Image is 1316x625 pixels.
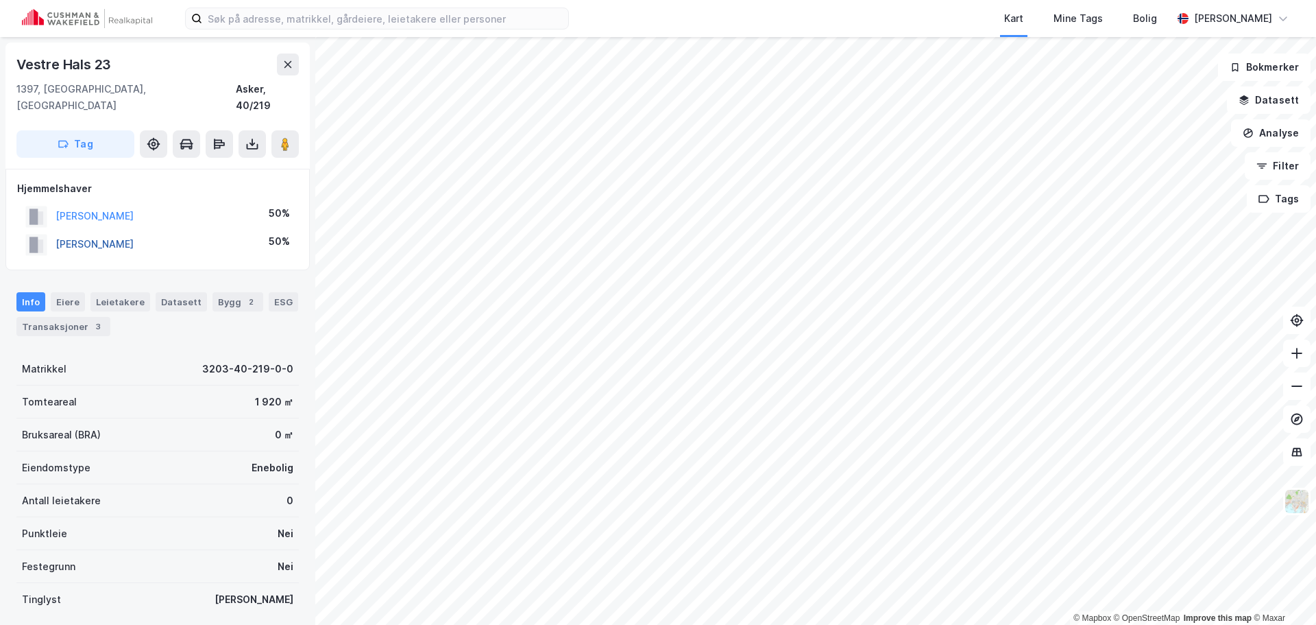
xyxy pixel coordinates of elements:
div: 2 [244,295,258,309]
div: Tinglyst [22,591,61,608]
div: Vestre Hals 23 [16,54,114,75]
a: OpenStreetMap [1114,613,1180,623]
div: Hjemmelshaver [17,180,298,197]
button: Datasett [1227,86,1311,114]
div: Nei [278,526,293,542]
button: Filter [1245,152,1311,180]
div: 3203-40-219-0-0 [202,361,293,377]
div: Eiere [51,292,85,311]
div: Nei [278,558,293,575]
div: 3 [91,320,105,333]
img: cushman-wakefield-realkapital-logo.202ea83816669bd177139c58696a8fa1.svg [22,9,152,28]
div: Punktleie [22,526,67,542]
div: Festegrunn [22,558,75,575]
div: Bygg [212,292,263,311]
div: Kart [1004,10,1023,27]
input: Søk på adresse, matrikkel, gårdeiere, leietakere eller personer [202,8,568,29]
div: Kontrollprogram for chat [1247,559,1316,625]
div: [PERSON_NAME] [215,591,293,608]
div: 50% [269,205,290,222]
div: 1 920 ㎡ [255,394,293,410]
div: Matrikkel [22,361,66,377]
button: Bokmerker [1218,54,1311,81]
iframe: Chat Widget [1247,559,1316,625]
a: Mapbox [1073,613,1111,623]
div: Asker, 40/219 [236,81,299,114]
div: Info [16,292,45,311]
div: Datasett [156,292,207,311]
div: Bruksareal (BRA) [22,427,101,443]
div: Mine Tags [1053,10,1103,27]
div: Tomteareal [22,394,77,410]
div: Antall leietakere [22,493,101,509]
button: Tags [1247,185,1311,213]
div: 0 ㎡ [275,427,293,443]
div: 50% [269,233,290,250]
div: ESG [269,292,298,311]
div: Bolig [1133,10,1157,27]
button: Analyse [1231,119,1311,147]
div: 1397, [GEOGRAPHIC_DATA], [GEOGRAPHIC_DATA] [16,81,236,114]
div: Eiendomstype [22,460,90,476]
div: 0 [287,493,293,509]
button: Tag [16,130,134,158]
img: Z [1284,488,1310,515]
div: Leietakere [90,292,150,311]
div: [PERSON_NAME] [1194,10,1272,27]
div: Enebolig [252,460,293,476]
div: Transaksjoner [16,317,110,336]
a: Improve this map [1184,613,1252,623]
